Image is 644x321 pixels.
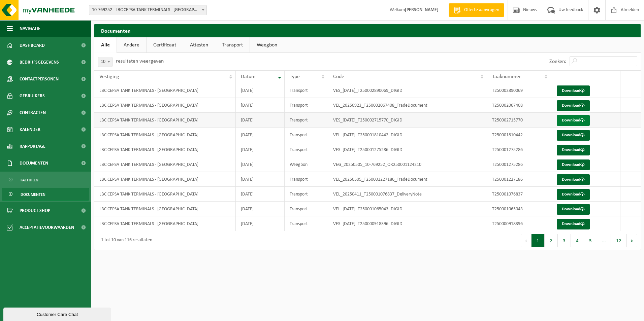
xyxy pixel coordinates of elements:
td: VES_[DATE]_T250002715770_DIGID [328,113,487,128]
span: Datum [241,74,256,79]
a: Alle [94,37,117,53]
td: [DATE] [236,187,285,202]
td: Transport [285,113,328,128]
a: Offerte aanvragen [449,3,504,17]
button: 3 [558,234,571,247]
td: T250002890069 [487,83,551,98]
a: Download [557,130,590,141]
strong: [PERSON_NAME] [405,7,439,12]
td: [DATE] [236,98,285,113]
div: 1 tot 10 van 116 resultaten [98,235,152,247]
a: Download [557,100,590,111]
td: T250001076837 [487,187,551,202]
td: T250000918396 [487,216,551,231]
td: LBC CEPSA TANK TERMINALS - [GEOGRAPHIC_DATA] [94,172,236,187]
td: [DATE] [236,216,285,231]
td: VEL_[DATE]_T250001065043_DIGID [328,202,487,216]
td: T250002715770 [487,113,551,128]
button: 2 [545,234,558,247]
td: VES_[DATE]_T250002890069_DIGID [328,83,487,98]
span: Offerte aanvragen [462,7,501,13]
td: [DATE] [236,172,285,187]
span: Bedrijfsgegevens [20,54,59,71]
label: resultaten weergeven [116,59,164,64]
span: Documenten [20,155,48,172]
span: Taaknummer [492,74,521,79]
td: VES_[DATE]_T250000918396_DIGID [328,216,487,231]
span: Navigatie [20,20,40,37]
td: T250001227186 [487,172,551,187]
span: Code [333,74,344,79]
span: Contracten [20,104,46,121]
span: Product Shop [20,202,50,219]
td: [DATE] [236,157,285,172]
td: VEL_20250505_T250001227186_TradeDocument [328,172,487,187]
span: Contactpersonen [20,71,59,87]
span: Facturen [21,174,38,186]
a: Download [557,219,590,229]
a: Download [557,159,590,170]
td: Transport [285,142,328,157]
a: Download [557,145,590,155]
td: Transport [285,216,328,231]
a: Download [557,204,590,215]
button: Next [627,234,637,247]
a: Download [557,85,590,96]
a: Weegbon [250,37,284,53]
td: LBC CEPSA TANK TERMINALS - [GEOGRAPHIC_DATA] [94,157,236,172]
td: T250001275286 [487,157,551,172]
button: 1 [532,234,545,247]
td: T250001810442 [487,128,551,142]
span: 10 [98,57,112,67]
a: Facturen [2,173,89,186]
td: VES_[DATE]_T250001275286_DIGID [328,142,487,157]
span: Acceptatievoorwaarden [20,219,74,236]
td: T250001275286 [487,142,551,157]
td: LBC CEPSA TANK TERMINALS - [GEOGRAPHIC_DATA] [94,83,236,98]
td: [DATE] [236,202,285,216]
td: [DATE] [236,113,285,128]
span: Rapportage [20,138,45,155]
td: LBC CEPSA TANK TERMINALS - [GEOGRAPHIC_DATA] [94,113,236,128]
td: T250002067408 [487,98,551,113]
td: Transport [285,187,328,202]
span: Kalender [20,121,40,138]
span: Type [290,74,300,79]
td: VEL_20250923_T250002067408_TradeDocument [328,98,487,113]
button: 5 [584,234,597,247]
span: Documenten [21,188,45,201]
td: Transport [285,83,328,98]
td: Weegbon [285,157,328,172]
td: [DATE] [236,83,285,98]
a: Certificaat [147,37,183,53]
td: [DATE] [236,142,285,157]
button: Previous [521,234,532,247]
span: Gebruikers [20,87,45,104]
td: T250001065043 [487,202,551,216]
td: LBC CEPSA TANK TERMINALS - [GEOGRAPHIC_DATA] [94,128,236,142]
td: [DATE] [236,128,285,142]
span: 10 [98,57,112,67]
span: Vestiging [99,74,119,79]
button: 4 [571,234,584,247]
a: Transport [215,37,250,53]
td: LBC CEPSA TANK TERMINALS - [GEOGRAPHIC_DATA] [94,98,236,113]
span: Dashboard [20,37,45,54]
a: Download [557,174,590,185]
a: Download [557,115,590,126]
a: Attesten [183,37,215,53]
td: VEG_20250505_10-769252_QR250001124210 [328,157,487,172]
button: 12 [611,234,627,247]
a: Download [557,189,590,200]
td: LBC CEPSA TANK TERMINALS - [GEOGRAPHIC_DATA] [94,202,236,216]
td: LBC CEPSA TANK TERMINALS - [GEOGRAPHIC_DATA] [94,187,236,202]
a: Andere [117,37,146,53]
span: … [597,234,611,247]
td: VEL_20250411_T250001076837_DeliveryNote [328,187,487,202]
td: LBC CEPSA TANK TERMINALS - [GEOGRAPHIC_DATA] [94,216,236,231]
td: Transport [285,98,328,113]
a: Documenten [2,188,89,201]
span: 10-769252 - LBC CEPSA TANK TERMINALS - ANTWERPEN [89,5,206,15]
